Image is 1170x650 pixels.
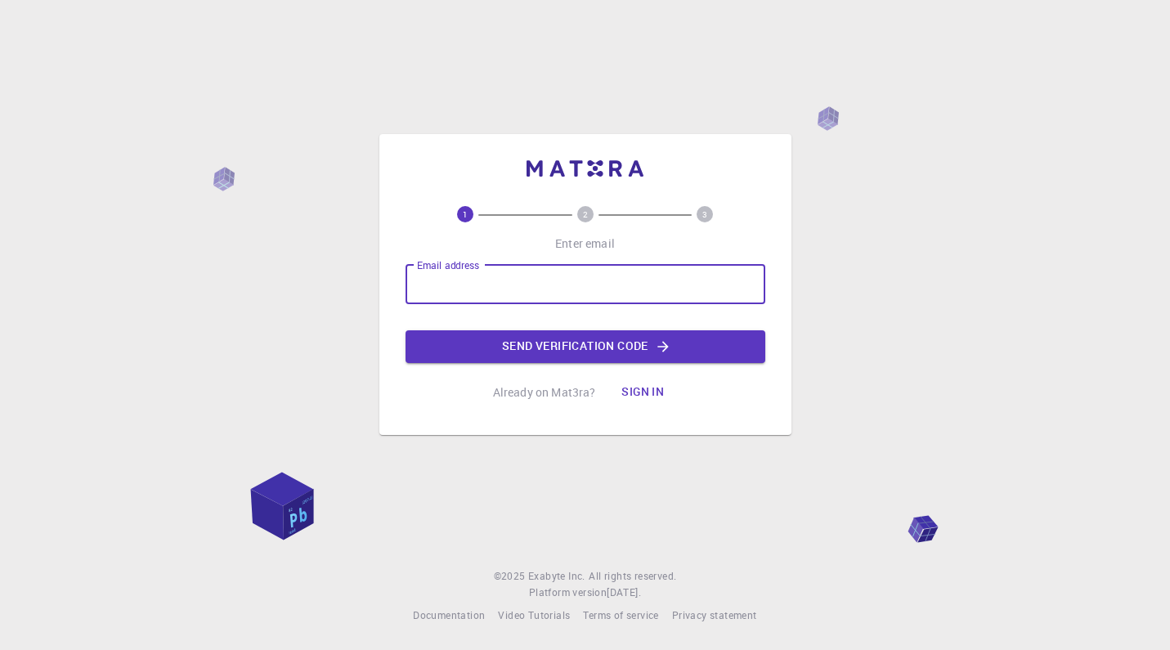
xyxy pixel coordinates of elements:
label: Email address [417,258,479,272]
text: 2 [583,208,588,220]
span: Documentation [413,608,485,621]
button: Sign in [608,376,677,409]
a: Video Tutorials [498,607,570,624]
span: Terms of service [583,608,658,621]
a: Terms of service [583,607,658,624]
span: Exabyte Inc. [528,569,585,582]
span: All rights reserved. [589,568,676,585]
button: Send verification code [406,330,765,363]
text: 3 [702,208,707,220]
a: Documentation [413,607,485,624]
span: Privacy statement [672,608,757,621]
span: Video Tutorials [498,608,570,621]
span: Platform version [529,585,607,601]
span: [DATE] . [607,585,641,598]
p: Already on Mat3ra? [493,384,596,401]
p: Enter email [555,235,615,252]
text: 1 [463,208,468,220]
a: [DATE]. [607,585,641,601]
a: Exabyte Inc. [528,568,585,585]
a: Privacy statement [672,607,757,624]
span: © 2025 [494,568,528,585]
